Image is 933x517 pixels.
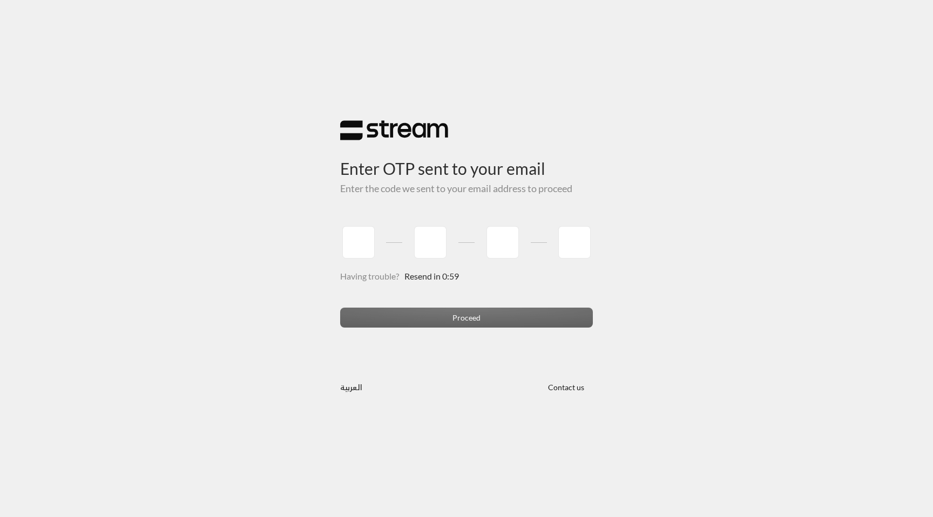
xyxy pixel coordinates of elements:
a: Contact us [539,383,593,392]
span: Resend in 0:59 [404,271,459,281]
a: العربية [340,377,362,397]
span: Having trouble? [340,271,399,281]
img: Stream Logo [340,120,448,141]
h3: Enter OTP sent to your email [340,141,593,178]
h5: Enter the code we sent to your email address to proceed [340,183,593,195]
button: Contact us [539,377,593,397]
